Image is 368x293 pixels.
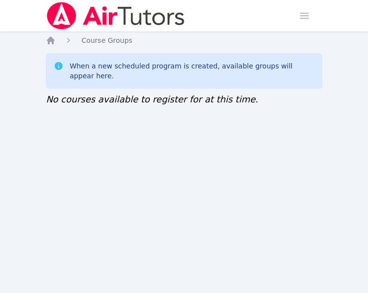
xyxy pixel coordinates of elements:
[81,35,132,45] a: Course Groups
[46,35,322,45] nav: Breadcrumb
[46,2,185,30] img: Air Tutors
[69,61,314,81] div: When a new scheduled program is created, available groups will appear here.
[81,36,132,44] span: Course Groups
[46,94,258,104] span: No courses available to register for at this time.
